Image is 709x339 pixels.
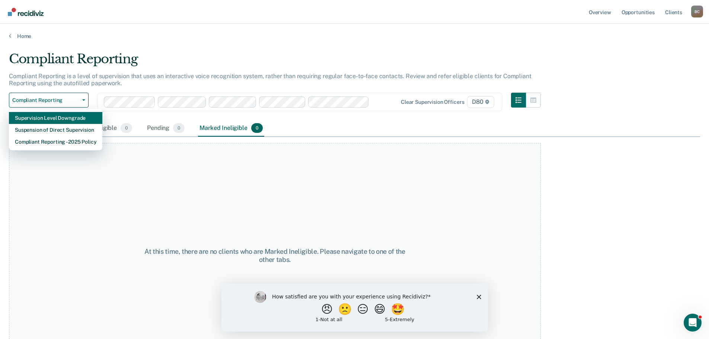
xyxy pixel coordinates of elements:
span: D80 [467,96,494,108]
img: Recidiviz [8,8,44,16]
span: 0 [121,123,132,133]
div: Compliant Reporting [9,51,541,73]
p: Compliant Reporting is a level of supervision that uses an interactive voice recognition system, ... [9,73,531,87]
div: Almost Eligible0 [74,120,134,137]
button: Profile dropdown button [691,6,703,17]
button: Compliant Reporting [9,93,89,108]
span: Compliant Reporting [12,97,79,103]
div: Marked Ineligible0 [198,120,264,137]
iframe: Survey by Kim from Recidiviz [221,284,488,332]
div: Compliant Reporting - 2025 Policy [15,136,96,148]
div: Pending0 [146,120,186,137]
span: 0 [173,123,185,133]
div: Supervision Level Downgrade [15,112,96,124]
iframe: Intercom live chat [684,314,702,332]
div: Suspension of Direct Supervision [15,124,96,136]
div: B C [691,6,703,17]
div: Clear supervision officers [401,99,464,105]
div: At this time, there are no clients who are Marked Ineligible. Please navigate to one of the other... [142,247,408,263]
a: Home [9,33,700,39]
span: 0 [251,123,263,133]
